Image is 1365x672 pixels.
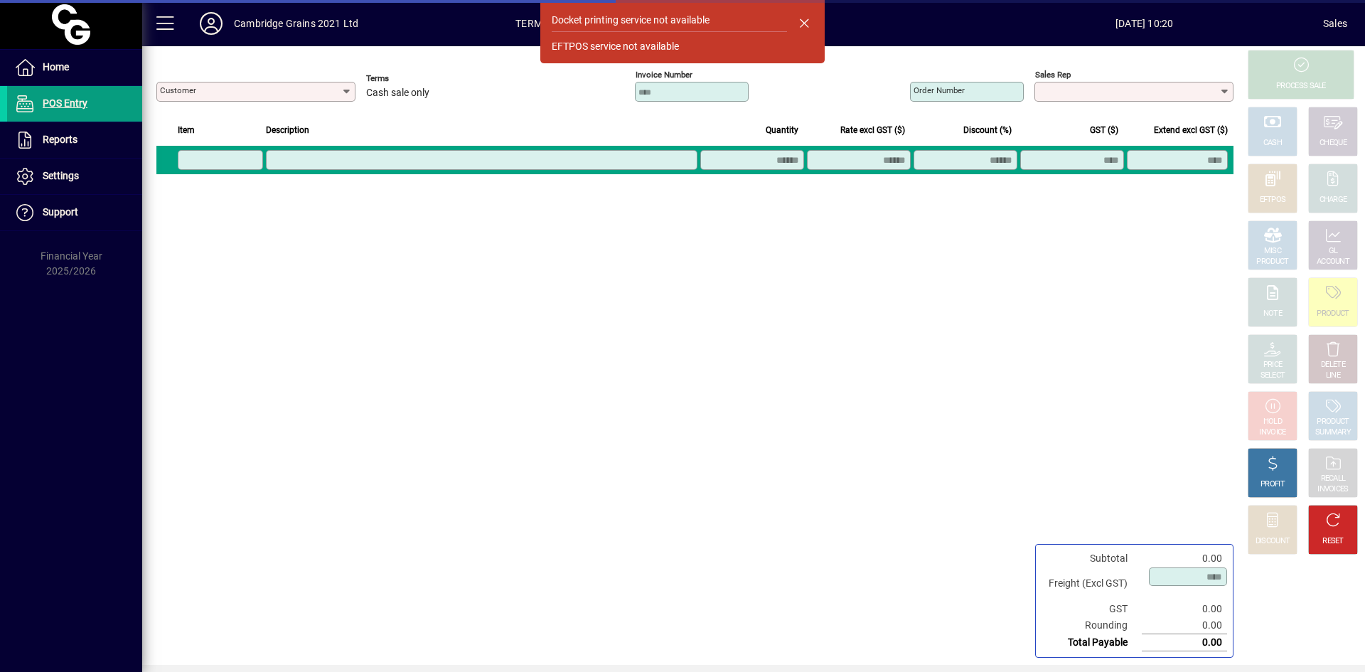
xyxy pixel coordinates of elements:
div: RESET [1322,536,1344,547]
a: Support [7,195,142,230]
td: 0.00 [1142,550,1227,567]
span: Settings [43,170,79,181]
div: CHARGE [1319,195,1347,206]
span: POS Entry [43,97,87,109]
div: PRICE [1263,360,1283,370]
div: INVOICES [1317,484,1348,495]
button: Profile [188,11,234,36]
span: GST ($) [1090,122,1118,138]
span: [DATE] 10:20 [965,12,1323,35]
td: Rounding [1042,617,1142,634]
mat-label: Invoice number [636,70,692,80]
span: Discount (%) [963,122,1012,138]
span: Terms [366,74,451,83]
span: Description [266,122,309,138]
td: 0.00 [1142,617,1227,634]
div: DELETE [1321,360,1345,370]
td: GST [1042,601,1142,617]
div: SUMMARY [1315,427,1351,438]
span: Home [43,61,69,73]
span: Extend excl GST ($) [1154,122,1228,138]
a: Reports [7,122,142,158]
div: RECALL [1321,474,1346,484]
span: TERMINAL2 [515,12,571,35]
td: Freight (Excl GST) [1042,567,1142,601]
a: Settings [7,159,142,194]
div: EFTPOS service not available [552,39,679,54]
td: 0.00 [1142,634,1227,651]
div: CASH [1263,138,1282,149]
span: Rate excl GST ($) [840,122,905,138]
div: MISC [1264,246,1281,257]
span: Item [178,122,195,138]
a: Home [7,50,142,85]
div: PROFIT [1260,479,1285,490]
div: EFTPOS [1260,195,1286,206]
div: SELECT [1260,370,1285,381]
div: ACCOUNT [1317,257,1349,267]
div: CHEQUE [1319,138,1347,149]
span: Cash sale only [366,87,429,99]
div: DISCOUNT [1256,536,1290,547]
div: PRODUCT [1317,309,1349,319]
div: Cambridge Grains 2021 Ltd [234,12,358,35]
mat-label: Customer [160,85,196,95]
span: Support [43,206,78,218]
div: PRODUCT [1256,257,1288,267]
span: Reports [43,134,77,145]
mat-label: Sales rep [1035,70,1071,80]
div: PROCESS SALE [1276,81,1326,92]
div: INVOICE [1259,427,1285,438]
div: LINE [1326,370,1340,381]
td: Total Payable [1042,634,1142,651]
div: PRODUCT [1317,417,1349,427]
span: Quantity [766,122,798,138]
td: 0.00 [1142,601,1227,617]
mat-label: Order number [914,85,965,95]
div: Sales [1323,12,1347,35]
td: Subtotal [1042,550,1142,567]
div: GL [1329,246,1338,257]
div: HOLD [1263,417,1282,427]
div: NOTE [1263,309,1282,319]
